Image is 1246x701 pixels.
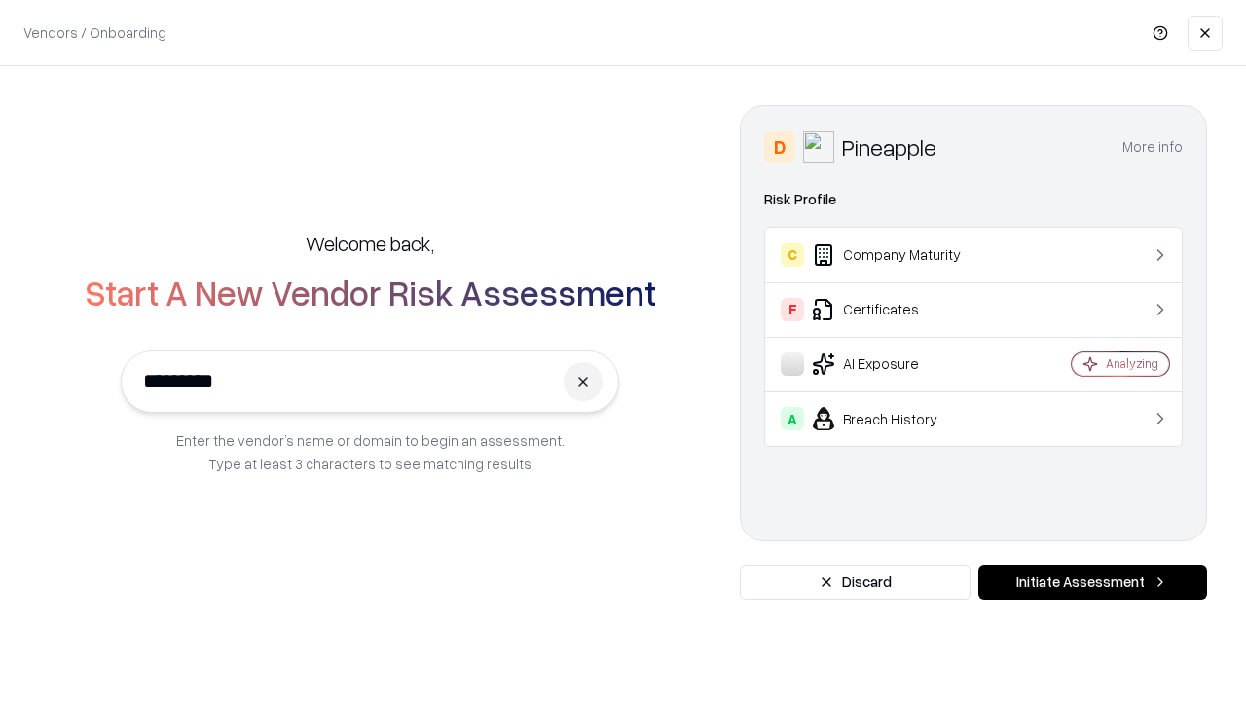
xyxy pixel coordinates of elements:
[85,273,656,312] h2: Start A New Vendor Risk Assessment
[803,131,834,163] img: Pineapple
[764,188,1183,211] div: Risk Profile
[781,407,804,430] div: A
[781,298,804,321] div: F
[1106,355,1158,372] div: Analyzing
[306,230,434,257] h5: Welcome back,
[842,131,936,163] div: Pineapple
[1122,129,1183,165] button: More info
[23,22,166,43] p: Vendors / Onboarding
[978,565,1207,600] button: Initiate Assessment
[781,298,1013,321] div: Certificates
[781,407,1013,430] div: Breach History
[764,131,795,163] div: D
[781,243,804,267] div: C
[781,243,1013,267] div: Company Maturity
[740,565,971,600] button: Discard
[176,428,565,475] p: Enter the vendor’s name or domain to begin an assessment. Type at least 3 characters to see match...
[781,352,1013,376] div: AI Exposure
